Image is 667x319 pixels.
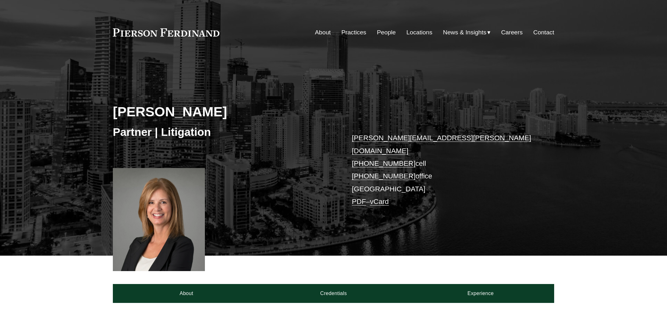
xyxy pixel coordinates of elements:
a: Practices [341,26,366,38]
p: cell office [GEOGRAPHIC_DATA] – [352,132,536,208]
a: PDF [352,198,366,206]
a: Locations [406,26,432,38]
a: folder dropdown [443,26,490,38]
h3: Partner | Litigation [113,125,333,139]
a: About [315,26,331,38]
a: About [113,284,260,303]
a: [PHONE_NUMBER] [352,172,415,180]
a: Careers [501,26,523,38]
a: People [377,26,396,38]
a: [PHONE_NUMBER] [352,159,415,167]
a: Contact [533,26,554,38]
a: Credentials [260,284,407,303]
h2: [PERSON_NAME] [113,103,333,120]
a: vCard [370,198,389,206]
a: Experience [407,284,554,303]
a: [PERSON_NAME][EMAIL_ADDRESS][PERSON_NAME][DOMAIN_NAME] [352,134,531,154]
span: News & Insights [443,27,486,38]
